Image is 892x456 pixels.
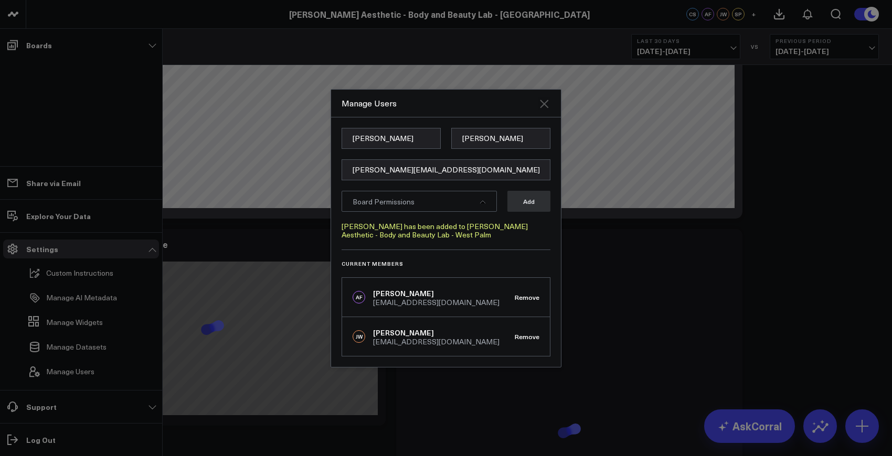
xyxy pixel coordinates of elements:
div: [EMAIL_ADDRESS][DOMAIN_NAME] [373,299,500,306]
button: Add [507,191,550,212]
h3: Current Members [342,260,550,267]
div: [PERSON_NAME] [373,328,500,338]
input: First name [342,128,441,149]
button: Remove [515,333,539,340]
span: Board Permissions [353,197,415,207]
div: [EMAIL_ADDRESS][DOMAIN_NAME] [373,338,500,345]
input: Type email [342,159,550,180]
div: [PERSON_NAME] [373,288,500,299]
input: Last name [451,128,550,149]
div: Manage Users [342,97,538,109]
button: Close [538,97,550,110]
div: [PERSON_NAME] has been added to [PERSON_NAME] Aesthetic - Body and Beauty Lab - West Palm [342,222,550,239]
div: JW [353,330,365,343]
button: Remove [515,294,539,301]
div: AF [353,291,365,303]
